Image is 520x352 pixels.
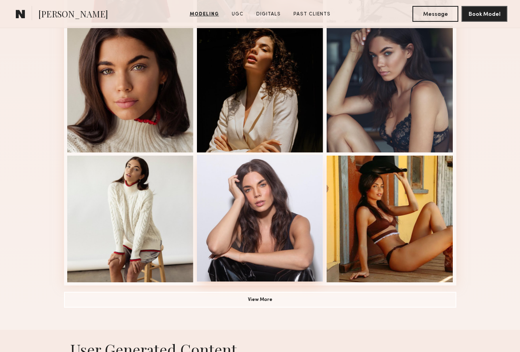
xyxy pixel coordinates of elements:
[461,6,507,22] button: Book Model
[187,11,222,18] a: Modeling
[64,292,456,308] button: View More
[229,11,247,18] a: UGC
[290,11,334,18] a: Past Clients
[38,8,108,22] span: [PERSON_NAME]
[461,10,507,17] a: Book Model
[412,6,458,22] button: Message
[253,11,284,18] a: Digitals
